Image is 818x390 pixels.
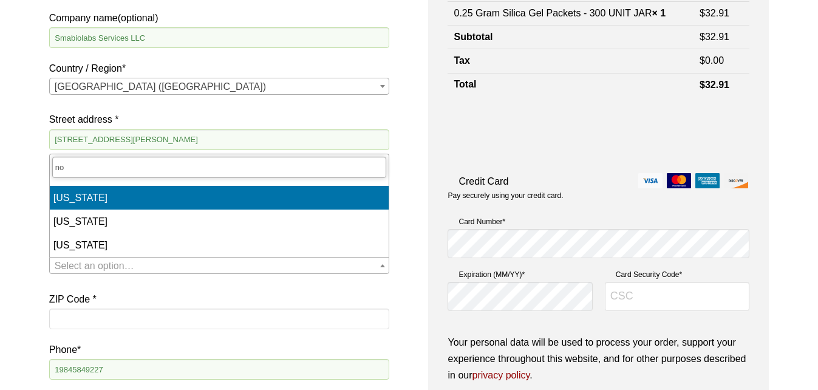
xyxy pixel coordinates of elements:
[448,1,694,25] td: 0.25 Gram Silica Gel Packets - 300 UNIT JAR
[695,173,720,188] img: amex
[448,191,749,201] p: Pay securely using your credit card.
[448,73,694,97] th: Total
[118,13,158,23] span: (optional)
[700,55,724,66] bdi: 0.00
[49,341,390,358] label: Phone
[448,334,749,384] p: Your personal data will be used to process your order, support your experience throughout this we...
[49,129,390,150] input: House number and street name
[448,173,749,190] label: Credit Card
[50,210,389,233] li: [US_STATE]
[50,78,389,95] span: United States (US)
[49,60,390,77] label: Country / Region
[55,261,134,271] span: Select an option…
[724,173,748,188] img: discover
[700,32,705,42] span: $
[50,186,389,210] li: [US_STATE]
[49,78,390,95] span: Country / Region
[448,109,632,157] iframe: reCAPTCHA
[448,216,749,228] label: Card Number
[448,49,694,73] th: Tax
[700,8,729,18] bdi: 32.91
[638,173,663,188] img: visa
[472,370,530,380] a: privacy policy
[605,282,749,311] input: CSC
[605,269,749,281] label: Card Security Code
[667,173,691,188] img: mastercard
[700,80,705,90] span: $
[652,8,666,18] strong: × 1
[700,8,705,18] span: $
[49,257,390,274] span: State
[700,32,729,42] bdi: 32.91
[49,111,390,128] label: Street address
[50,233,389,257] li: [US_STATE]
[448,25,694,49] th: Subtotal
[700,55,705,66] span: $
[448,211,749,321] fieldset: Payment Info
[49,291,390,307] label: ZIP Code
[700,80,729,90] bdi: 32.91
[448,269,592,281] label: Expiration (MM/YY)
